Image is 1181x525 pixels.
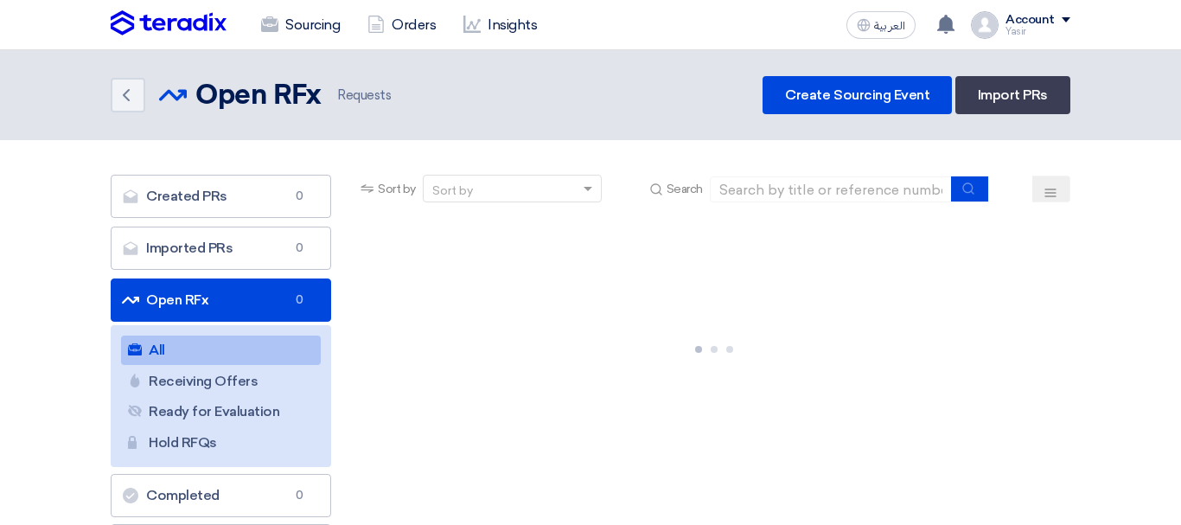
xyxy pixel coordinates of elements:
[874,20,905,32] span: العربية
[955,76,1070,114] a: Import PRs
[289,291,310,309] span: 0
[121,397,321,426] a: Ready for Evaluation
[450,6,551,44] a: Insights
[763,76,952,114] a: Create Sourcing Event
[289,240,310,257] span: 0
[121,367,321,396] a: Receiving Offers
[1005,13,1055,28] div: Account
[710,176,952,202] input: Search by title or reference number
[334,86,391,106] span: Requests
[378,180,416,198] span: Sort by
[111,175,331,218] a: Created PRs0
[1005,27,1070,36] div: Yasir
[111,474,331,517] a: Completed0
[667,180,703,198] span: Search
[247,6,354,44] a: Sourcing
[289,487,310,504] span: 0
[121,336,321,365] a: All
[195,79,320,113] h2: Open RFx
[121,428,321,458] a: Hold RFQs
[111,10,227,36] img: Teradix logo
[432,182,473,200] div: Sort by
[846,11,916,39] button: العربية
[111,227,331,270] a: Imported PRs0
[111,279,331,322] a: Open RFx0
[971,11,999,39] img: profile_test.png
[289,188,310,205] span: 0
[354,6,450,44] a: Orders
